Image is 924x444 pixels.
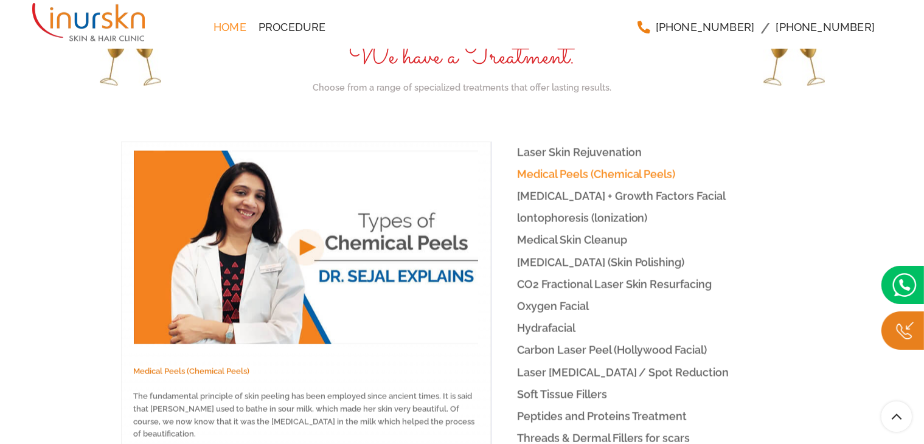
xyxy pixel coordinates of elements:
a: [PHONE_NUMBER] [769,15,881,40]
a: [MEDICAL_DATA] (Skin Polishing) [491,252,804,273]
span: Hydrafacial [517,322,575,335]
span: Laser [MEDICAL_DATA] / Spot Reduction [517,366,729,379]
a: Carbon Laser Peel (Hollywood Facial) [491,339,804,361]
h4: We have a Treatment. [285,38,639,76]
span: CO2 Fractional Laser Skin Resurfacing [517,278,712,291]
a: [MEDICAL_DATA] + Growth Factors Facial [491,186,804,207]
a: Oxygen Facial [491,296,804,317]
span: Home [214,22,246,33]
span: lontophoresis (lonization) [517,212,648,224]
div: Choose from a range of specialized treatments that offer lasting results. [285,82,639,92]
span: Oxygen Facial [517,300,589,313]
span: Soft Tissue Fillers [517,388,607,401]
a: Medical Peels (Chemical Peels) [491,164,804,185]
strong: Medical Peels (Chemical Peels) [134,367,250,376]
a: Peptides and Proteins Treatment [491,406,804,427]
span: Medical Skin Cleanup [517,234,627,246]
a: lontophoresis (lonization) [491,207,804,229]
p: The fundamental principle of skin peeling has been employed since ancient times. It is said that ... [134,390,478,441]
span: Laser Skin Rejuvenation [517,146,642,159]
span: [PHONE_NUMBER] [656,22,755,33]
span: [PHONE_NUMBER] [776,22,875,33]
span: Medical Peels (Chemical Peels) [517,168,676,181]
a: Laser [MEDICAL_DATA] / Spot Reduction [491,362,804,383]
a: Laser Skin Rejuvenation [491,142,804,163]
span: Peptides and Proteins Treatment [517,410,687,423]
span: Carbon Laser Peel (Hollywood Facial) [517,344,707,356]
span: [MEDICAL_DATA] (Skin Polishing) [517,256,685,269]
a: Home [207,15,252,40]
a: [PHONE_NUMBER] [631,15,760,40]
a: Procedure [252,15,332,40]
a: Hydrafacial [491,317,804,339]
a: Scroll To Top [881,401,912,432]
span: [MEDICAL_DATA] + Growth Factors Facial [517,190,726,203]
a: CO2 Fractional Laser Skin Resurfacing [491,274,804,295]
img: Medical-Peels-Chemical-Peels.jpg [134,151,478,345]
img: vector_smart_object_2 [100,13,161,86]
a: Soft Tissue Fillers [491,384,804,405]
span: Procedure [259,22,326,33]
a: Medical Skin Cleanup [491,229,804,251]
